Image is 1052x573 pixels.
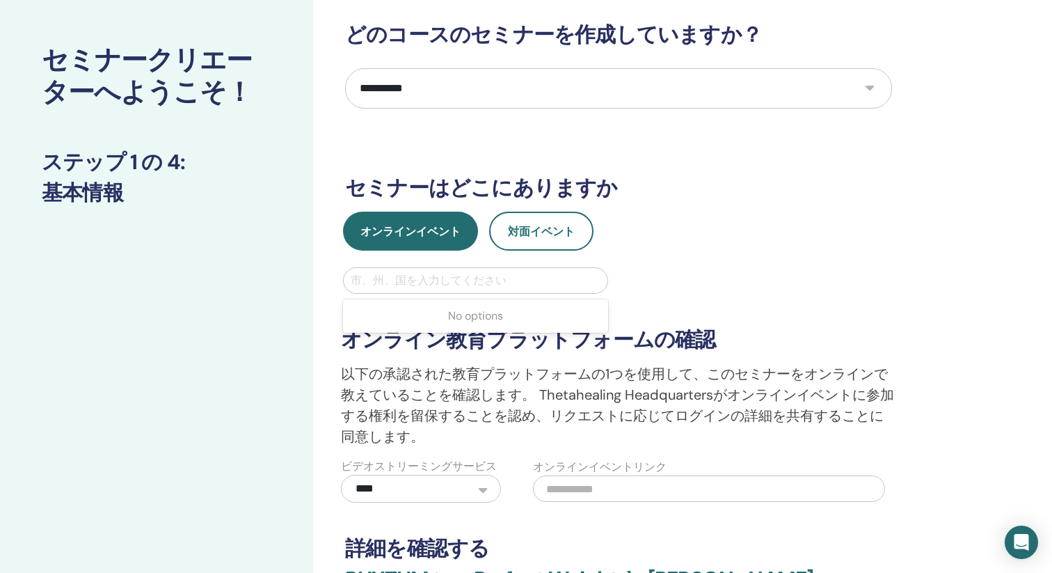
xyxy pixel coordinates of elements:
h3: セミナーはどこにありますか [345,175,892,201]
h3: ステップ 1 の 4 : [42,150,271,175]
p: 以下の承認された教育プラットフォームの1つを使用して、このセミナーをオンラインで教えていることを確認します。 Thetahealing Headquartersがオンラインイベントに参加する権利... [341,363,896,447]
label: オンラインイベントリンク [533,459,667,476]
button: オンラインイベント [343,212,478,251]
h3: どのコースのセミナーを作成していますか？ [345,22,892,47]
h3: 詳細を確認する [345,536,892,561]
span: オンラインイベント [360,224,461,239]
h2: セミナークリエーターへようこそ！ [42,45,271,108]
label: ビデオストリーミングサービス [341,458,497,475]
button: 対面イベント [489,212,593,251]
span: 対面イベント [508,224,575,239]
h3: 基本情報 [42,180,271,205]
div: No options [343,302,608,330]
div: Open Intercom Messenger [1005,526,1038,559]
h3: オンライン教育プラットフォームの確認 [341,327,896,352]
